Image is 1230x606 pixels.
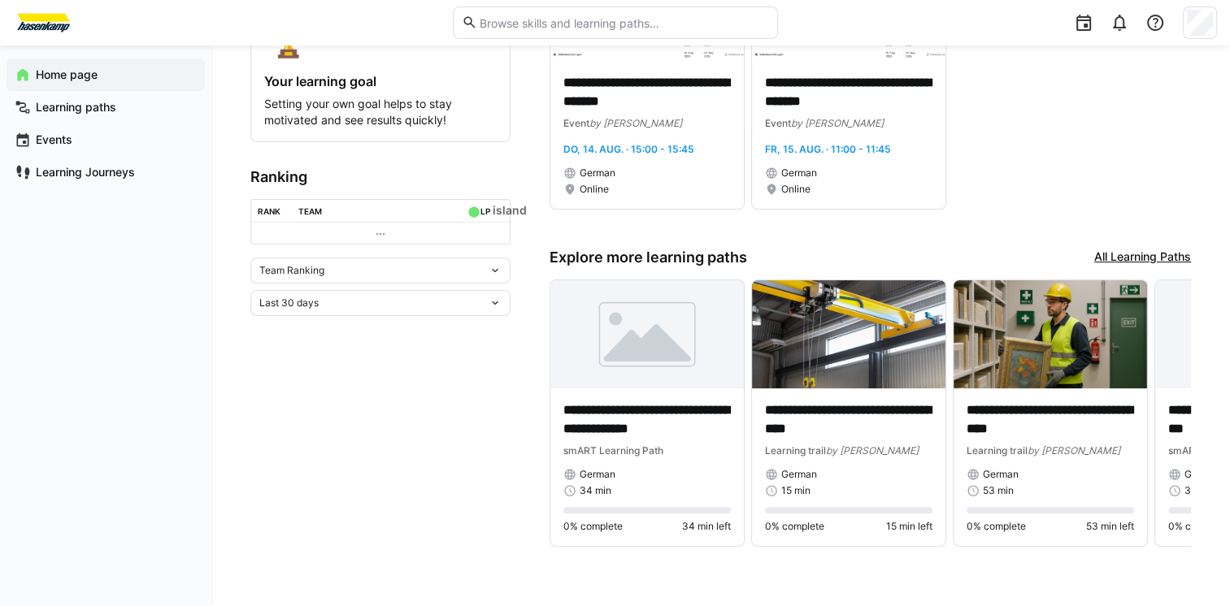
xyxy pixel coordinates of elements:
div: LP [480,206,490,216]
a: All Learning Paths [1094,249,1191,266]
span: by [PERSON_NAME] [1028,444,1120,457]
span: German [580,468,615,481]
h4: Your learning goal [264,73,497,89]
span: by [PERSON_NAME] [589,117,682,129]
span: 32 min [1184,484,1215,497]
span: smART Learning Path [563,444,663,457]
span: Event [765,117,791,129]
span: 0% complete [1168,520,1228,533]
span: by [PERSON_NAME] [791,117,884,129]
img: image [550,280,744,389]
font: Events [36,132,72,146]
font: Learning paths [36,100,116,114]
span: German [580,167,615,180]
span: by [PERSON_NAME] [826,444,919,457]
span: 34 min [580,484,611,497]
span: German [781,167,817,180]
span: 53 min [983,484,1014,497]
h3: Ranking [250,168,511,186]
img: image [752,280,945,389]
span: Do, 14. Aug. · 15:00 - 15:45 [563,143,694,155]
span: 53 min left [1086,520,1134,533]
span: 0% complete [765,520,824,533]
h3: Explore more learning paths [550,249,747,266]
span: 15 min left [886,520,932,533]
span: Online [781,183,811,196]
span: German [1184,468,1220,481]
span: German [983,468,1019,481]
input: Browse skills and learning paths... [477,15,768,30]
span: Fr, 15. Aug. · 11:00 - 11:45 [765,143,891,155]
span: Online [580,183,609,196]
span: 34 min left [682,520,731,533]
span: Team Ranking [259,264,324,277]
span: 0% complete [563,520,623,533]
span: Learning trail [967,444,1028,457]
img: image [954,280,1147,389]
span: Event [563,117,589,129]
font: Learning Journeys [36,165,135,179]
span: German [781,468,817,481]
a: island [493,203,527,217]
div: Team [298,206,322,216]
span: 0% complete [967,520,1026,533]
font: Home page [36,67,98,81]
span: Last 30 days [259,297,319,309]
p: Setting your own goal helps to stay motivated and see results quickly! [264,96,497,128]
span: 15 min [781,484,811,497]
span: Learning trail [765,444,826,457]
div: Rank [258,206,280,216]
